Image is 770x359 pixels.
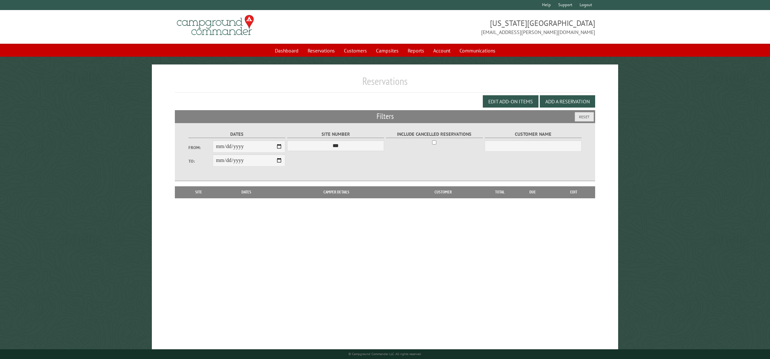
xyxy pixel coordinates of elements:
[386,131,483,138] label: Include Cancelled Reservations
[404,44,428,57] a: Reports
[188,145,213,151] label: From:
[485,131,582,138] label: Customer Name
[456,44,499,57] a: Communications
[487,186,513,198] th: Total
[175,110,595,122] h2: Filters
[220,186,274,198] th: Dates
[188,131,285,138] label: Dates
[188,158,213,164] label: To:
[540,95,595,108] button: Add a Reservation
[400,186,487,198] th: Customer
[575,112,594,122] button: Reset
[304,44,339,57] a: Reservations
[340,44,371,57] a: Customers
[287,131,384,138] label: Site Number
[274,186,400,198] th: Camper Details
[385,18,595,36] span: [US_STATE][GEOGRAPHIC_DATA] [EMAIL_ADDRESS][PERSON_NAME][DOMAIN_NAME]
[178,186,219,198] th: Site
[483,95,538,108] button: Edit Add-on Items
[175,13,256,38] img: Campground Commander
[552,186,595,198] th: Edit
[348,352,422,356] small: © Campground Commander LLC. All rights reserved.
[175,75,595,93] h1: Reservations
[271,44,302,57] a: Dashboard
[372,44,402,57] a: Campsites
[513,186,552,198] th: Due
[429,44,454,57] a: Account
